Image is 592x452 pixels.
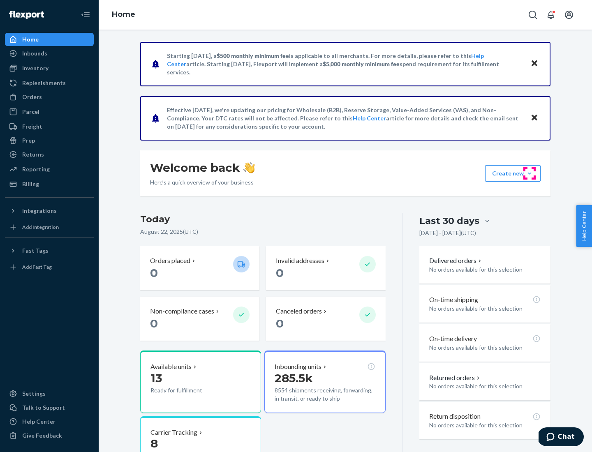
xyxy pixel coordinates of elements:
button: Canceled orders 0 [266,297,385,341]
a: Freight [5,120,94,133]
a: Help Center [5,415,94,428]
div: Returns [22,150,44,159]
a: Orders [5,90,94,104]
button: Create new [485,165,541,182]
div: Home [22,35,39,44]
p: No orders available for this selection [429,304,541,313]
p: No orders available for this selection [429,421,541,429]
a: Settings [5,387,94,400]
a: Reporting [5,163,94,176]
div: Inventory [22,64,49,72]
a: Billing [5,178,94,191]
button: Non-compliance cases 0 [140,297,259,341]
button: Orders placed 0 [140,246,259,290]
div: Replenishments [22,79,66,87]
button: Inbounding units285.5k8554 shipments receiving, forwarding, in transit, or ready to ship [264,351,385,413]
div: Give Feedback [22,431,62,440]
div: Reporting [22,165,50,173]
button: Talk to Support [5,401,94,414]
button: Open notifications [543,7,559,23]
div: Integrations [22,207,57,215]
p: Canceled orders [276,307,322,316]
p: Carrier Tracking [150,428,197,437]
span: 0 [150,316,158,330]
h1: Welcome back [150,160,255,175]
p: Invalid addresses [276,256,324,265]
span: 0 [276,316,284,330]
button: Close [529,58,540,70]
p: Available units [150,362,192,371]
img: hand-wave emoji [243,162,255,173]
a: Add Fast Tag [5,261,94,274]
span: 8 [150,436,158,450]
p: August 22, 2025 ( UTC ) [140,228,386,236]
div: Inbounds [22,49,47,58]
div: Parcel [22,108,39,116]
button: Close [529,112,540,124]
button: Open Search Box [525,7,541,23]
p: Starting [DATE], a is applicable to all merchants. For more details, please refer to this article... [167,52,523,76]
div: Talk to Support [22,404,65,412]
button: Open account menu [561,7,577,23]
button: Close Navigation [77,7,94,23]
a: Home [112,10,135,19]
button: Invalid addresses 0 [266,246,385,290]
a: Inbounds [5,47,94,60]
iframe: Opens a widget where you can chat to one of our agents [539,427,584,448]
div: Prep [22,136,35,145]
div: Billing [22,180,39,188]
div: Last 30 days [419,214,479,227]
span: 285.5k [275,371,313,385]
p: [DATE] - [DATE] ( UTC ) [419,229,476,237]
p: On-time shipping [429,295,478,304]
p: Effective [DATE], we're updating our pricing for Wholesale (B2B), Reserve Storage, Value-Added Se... [167,106,523,131]
img: Flexport logo [9,11,44,19]
a: Replenishments [5,76,94,90]
button: Delivered orders [429,256,483,265]
p: On-time delivery [429,334,477,344]
a: Help Center [353,115,386,122]
div: Add Fast Tag [22,263,52,270]
span: 0 [276,266,284,280]
span: 13 [150,371,162,385]
p: Inbounding units [275,362,321,371]
p: Orders placed [150,256,190,265]
div: Orders [22,93,42,101]
p: Here’s a quick overview of your business [150,178,255,187]
div: Fast Tags [22,247,49,255]
button: Give Feedback [5,429,94,442]
span: 0 [150,266,158,280]
button: Available units13Ready for fulfillment [140,351,261,413]
button: Integrations [5,204,94,217]
a: Returns [5,148,94,161]
p: No orders available for this selection [429,382,541,390]
div: Help Center [22,417,55,426]
a: Home [5,33,94,46]
h3: Today [140,213,386,226]
p: Non-compliance cases [150,307,214,316]
span: $500 monthly minimum fee [217,52,289,59]
a: Inventory [5,62,94,75]
p: Ready for fulfillment [150,386,227,394]
p: Return disposition [429,412,481,421]
p: No orders available for this selection [429,265,541,274]
a: Add Integration [5,221,94,234]
button: Fast Tags [5,244,94,257]
ol: breadcrumbs [105,3,142,27]
button: Returned orders [429,373,481,383]
a: Parcel [5,105,94,118]
div: Freight [22,122,42,131]
span: $5,000 monthly minimum fee [323,60,400,67]
div: Settings [22,390,46,398]
a: Prep [5,134,94,147]
div: Add Integration [22,224,59,231]
button: Help Center [576,205,592,247]
p: 8554 shipments receiving, forwarding, in transit, or ready to ship [275,386,375,403]
p: No orders available for this selection [429,344,541,352]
